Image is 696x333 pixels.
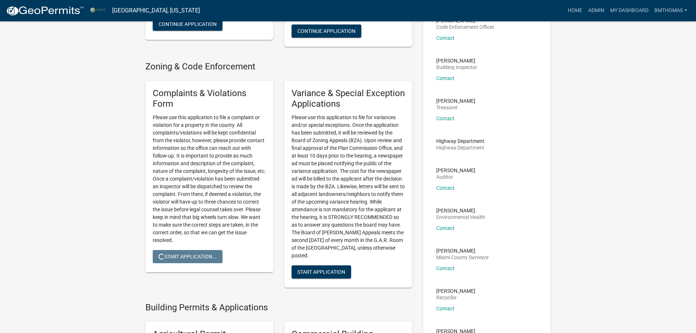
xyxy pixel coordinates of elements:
a: Home [565,4,585,18]
h4: Zoning & Code Enforcement [145,61,412,72]
p: Environmental Health [436,215,485,220]
a: Contact [436,116,455,121]
p: Treasurer [436,105,475,110]
h5: Complaints & Violations Form [153,88,266,109]
a: Contact [436,75,455,81]
p: [PERSON_NAME] [436,208,485,213]
p: Highway Department [436,139,484,144]
p: Highway Department [436,145,484,150]
p: [PERSON_NAME] [436,248,489,253]
a: Contact [436,265,455,271]
button: Continue Application [153,18,223,31]
h4: Building Permits & Applications [145,302,412,313]
a: bmthomas [651,4,690,18]
p: [PERSON_NAME] [436,18,494,23]
p: Miami County Surveyor [436,255,489,260]
a: Admin [585,4,607,18]
p: [PERSON_NAME] [436,288,475,294]
p: Auditor [436,174,475,179]
button: Start Application [292,265,351,279]
button: Continue Application [292,24,361,38]
p: Recorder [436,295,475,300]
a: Contact [436,225,455,231]
img: Miami County, Indiana [90,5,106,15]
a: Contact [436,35,455,41]
p: [PERSON_NAME] [436,58,477,63]
a: Contact [436,185,455,191]
h5: Variance & Special Exception Applications [292,88,405,109]
p: Please use this application to file a complaint or violation for a property in the county. All co... [153,114,266,244]
p: Building Inspector [436,65,477,70]
p: Please use this application to file for variances and/or special exceptions. Once the application... [292,114,405,260]
a: Contact [436,306,455,311]
p: [PERSON_NAME] [436,98,475,103]
a: My Dashboard [607,4,651,18]
span: Start Application... [159,253,217,259]
span: Start Application [297,269,345,275]
p: Code Enforcement Officer [436,24,494,30]
button: Start Application... [153,250,223,263]
p: [PERSON_NAME] [436,168,475,173]
a: [GEOGRAPHIC_DATA], [US_STATE] [112,4,200,17]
